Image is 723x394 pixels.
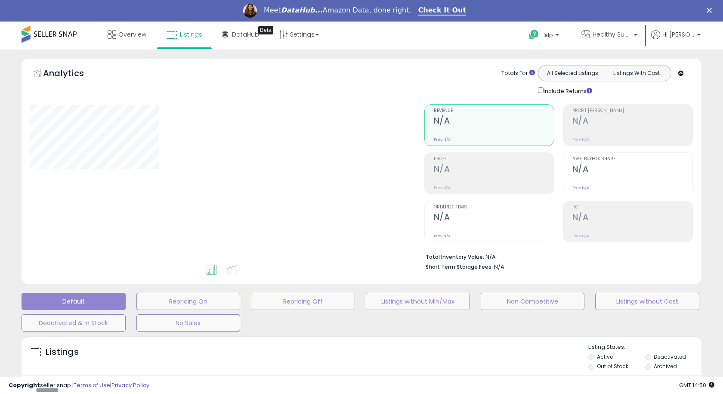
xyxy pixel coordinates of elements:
[522,23,568,50] a: Help
[232,30,259,39] span: DataHub
[434,212,554,224] h2: N/A
[136,314,241,332] button: No Sales
[180,30,202,39] span: Listings
[251,293,355,310] button: Repricing Off
[426,251,686,261] li: N/A
[575,22,644,50] a: Healthy Supply
[572,109,692,113] span: Profit [PERSON_NAME]
[434,116,554,127] h2: N/A
[22,293,126,310] button: Default
[481,293,585,310] button: Non Competitive
[572,212,692,224] h2: N/A
[434,233,451,239] small: Prev: N/A
[216,22,266,47] a: DataHub
[434,157,554,161] span: Profit
[426,253,484,261] b: Total Inventory Value:
[434,109,554,113] span: Revenue
[43,67,101,81] h5: Analytics
[528,29,539,40] i: Get Help
[101,22,153,47] a: Overview
[572,164,692,176] h2: N/A
[494,263,504,271] span: N/A
[572,233,589,239] small: Prev: N/A
[434,185,451,190] small: Prev: N/A
[258,26,273,34] div: Tooltip anchor
[651,30,701,50] a: Hi [PERSON_NAME]
[273,22,325,47] a: Settings
[426,263,493,270] b: Short Term Storage Fees:
[572,205,692,210] span: ROI
[572,116,692,127] h2: N/A
[501,69,535,78] div: Totals For
[593,30,631,39] span: Healthy Supply
[418,6,467,16] a: Check It Out
[22,314,126,332] button: Deactivated & In Stock
[9,382,149,390] div: seller snap | |
[604,68,668,79] button: Listings With Cost
[572,157,692,161] span: Avg. Buybox Share
[434,164,554,176] h2: N/A
[707,8,715,13] div: Close
[572,185,589,190] small: Prev: N/A
[243,4,257,18] img: Profile image for Georgie
[281,6,323,14] i: DataHub...
[434,205,554,210] span: Ordered Items
[541,68,605,79] button: All Selected Listings
[662,30,695,39] span: Hi [PERSON_NAME]
[572,137,589,142] small: Prev: N/A
[264,6,411,15] div: Meet Amazon Data, done right.
[136,293,241,310] button: Repricing On
[531,86,602,96] div: Include Returns
[118,30,146,39] span: Overview
[366,293,470,310] button: Listings without Min/Max
[541,31,553,39] span: Help
[595,293,699,310] button: Listings without Cost
[160,22,209,47] a: Listings
[9,381,40,389] strong: Copyright
[434,137,451,142] small: Prev: N/A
